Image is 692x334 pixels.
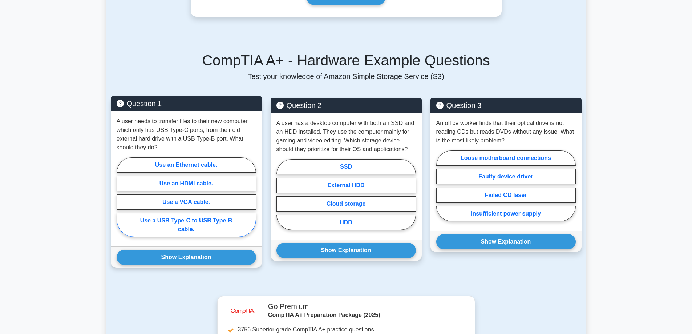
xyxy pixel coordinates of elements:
[117,157,256,173] label: Use an Ethernet cable.
[117,250,256,265] button: Show Explanation
[436,150,576,166] label: Loose motherboard connections
[436,169,576,184] label: Faulty device driver
[436,206,576,221] label: Insufficient power supply
[276,196,416,212] label: Cloud storage
[276,159,416,174] label: SSD
[117,194,256,210] label: Use a VGA cable.
[276,101,416,110] h5: Question 2
[436,188,576,203] label: Failed CD laser
[117,99,256,108] h5: Question 1
[117,176,256,191] label: Use an HDMI cable.
[436,234,576,249] button: Show Explanation
[111,52,582,69] h5: CompTIA A+ - Hardware Example Questions
[276,119,416,154] p: A user has a desktop computer with both an SSD and an HDD installed. They use the computer mainly...
[111,72,582,81] p: Test your knowledge of Amazon Simple Storage Service (S3)
[117,213,256,237] label: Use a USB Type-C to USB Type-B cable.
[276,243,416,258] button: Show Explanation
[117,117,256,152] p: A user needs to transfer files to their new computer, which only has USB Type-C ports, from their...
[276,215,416,230] label: HDD
[436,101,576,110] h5: Question 3
[276,178,416,193] label: External HDD
[436,119,576,145] p: An office worker finds that their optical drive is not reading CDs but reads DVDs without any iss...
